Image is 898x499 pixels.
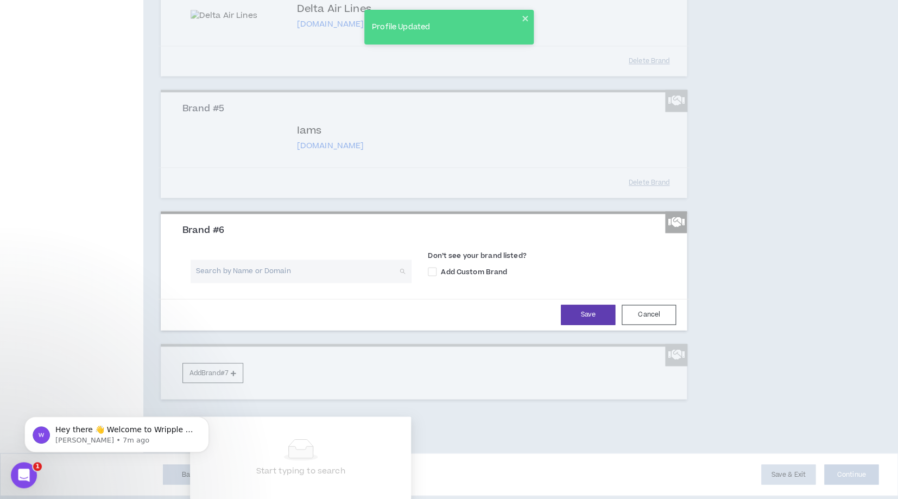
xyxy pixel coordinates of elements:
[11,462,37,488] iframe: Intercom live chat
[824,464,878,484] button: Continue
[437,267,511,277] span: Add Custom Brand
[163,464,217,484] button: Back
[428,251,673,264] label: Don’t see your brand listed?
[522,14,529,23] button: close
[561,305,615,325] button: Save
[369,18,522,36] div: Profile Updated
[197,465,404,477] div: Start typing to search
[33,462,42,471] span: 1
[182,225,674,237] h3: Brand #6
[761,464,815,484] button: Save & Exit
[8,394,225,470] iframe: Intercom notifications message
[622,305,676,325] button: Cancel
